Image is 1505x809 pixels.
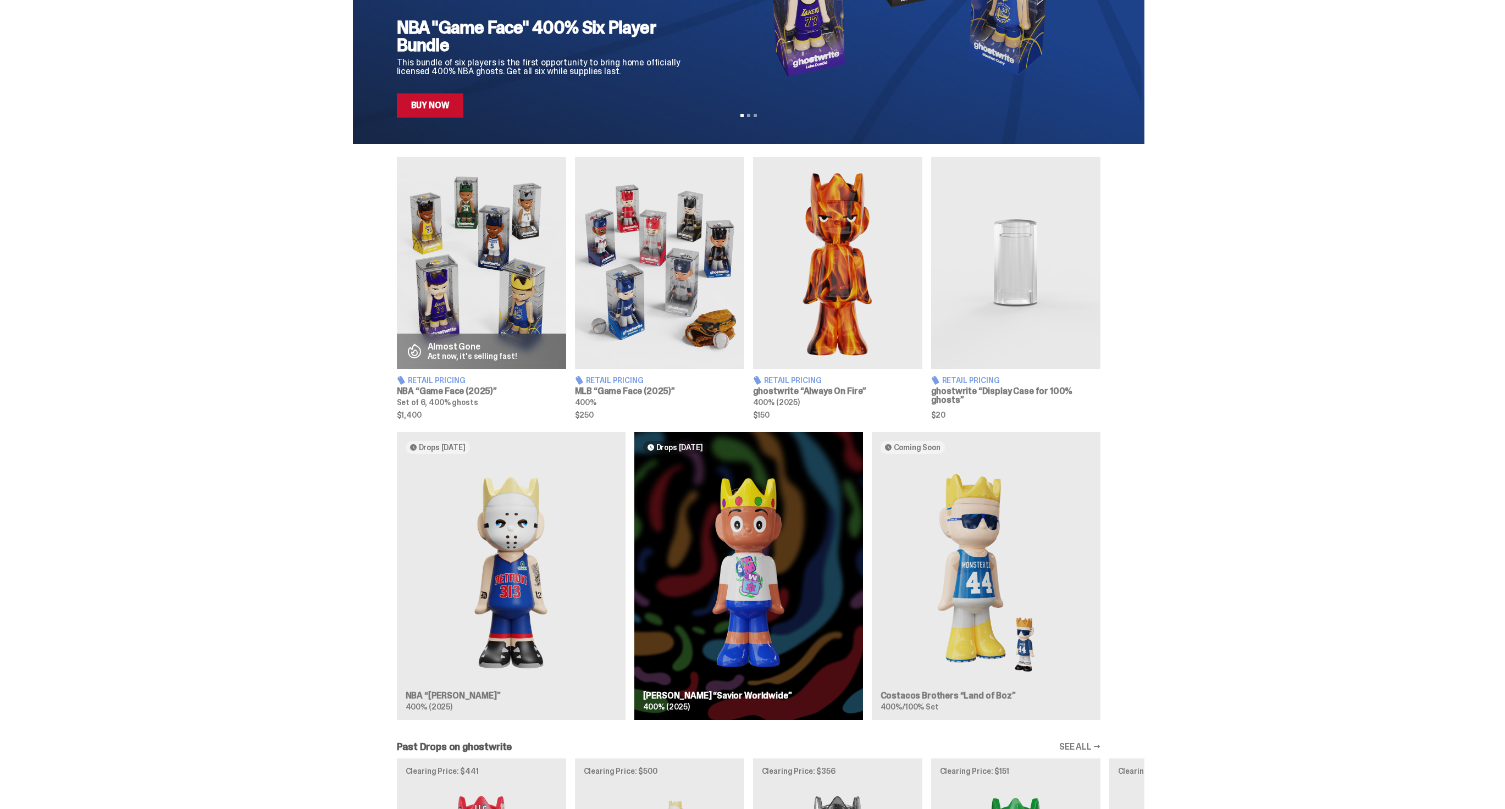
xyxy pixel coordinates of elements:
[575,157,744,369] img: Game Face (2025)
[575,157,744,419] a: Game Face (2025) Retail Pricing
[575,397,596,407] span: 400%
[762,767,914,775] p: Clearing Price: $356
[575,387,744,396] h3: MLB “Game Face (2025)”
[881,702,939,712] span: 400%/100% Set
[753,157,922,419] a: Always On Fire Retail Pricing
[397,387,566,396] h3: NBA “Game Face (2025)”
[656,443,703,452] span: Drops [DATE]
[397,58,690,76] p: This bundle of six players is the first opportunity to bring home officially licensed 400% NBA gh...
[397,93,464,118] a: Buy Now
[942,376,1000,384] span: Retail Pricing
[753,397,800,407] span: 400% (2025)
[894,443,940,452] span: Coming Soon
[643,691,854,700] h3: [PERSON_NAME] “Savior Worldwide”
[754,114,757,117] button: View slide 3
[931,411,1100,419] span: $20
[584,767,735,775] p: Clearing Price: $500
[428,352,517,360] p: Act now, it's selling fast!
[1059,742,1100,751] a: SEE ALL →
[406,767,557,775] p: Clearing Price: $441
[753,411,922,419] span: $150
[753,387,922,396] h3: ghostwrite “Always On Fire”
[408,376,466,384] span: Retail Pricing
[406,691,617,700] h3: NBA “[PERSON_NAME]”
[940,767,1092,775] p: Clearing Price: $151
[575,411,744,419] span: $250
[881,691,1092,700] h3: Costacos Brothers “Land of Boz”
[740,114,744,117] button: View slide 1
[428,342,517,351] p: Almost Gone
[397,742,512,752] h2: Past Drops on ghostwrite
[397,397,478,407] span: Set of 6, 400% ghosts
[747,114,750,117] button: View slide 2
[397,19,690,54] h2: NBA "Game Face" 400% Six Player Bundle
[643,463,854,683] img: Savior Worldwide
[397,411,566,419] span: $1,400
[753,157,922,369] img: Always On Fire
[931,157,1100,419] a: Display Case for 100% ghosts Retail Pricing
[643,702,690,712] span: 400% (2025)
[397,157,566,369] img: Game Face (2025)
[397,157,566,419] a: Game Face (2025) Almost Gone Act now, it's selling fast! Retail Pricing
[586,376,644,384] span: Retail Pricing
[764,376,822,384] span: Retail Pricing
[931,387,1100,404] h3: ghostwrite “Display Case for 100% ghosts”
[419,443,466,452] span: Drops [DATE]
[406,702,452,712] span: 400% (2025)
[406,463,617,683] img: Eminem
[931,157,1100,369] img: Display Case for 100% ghosts
[881,463,1092,683] img: Land of Boz
[1118,767,1270,775] p: Clearing Price: $425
